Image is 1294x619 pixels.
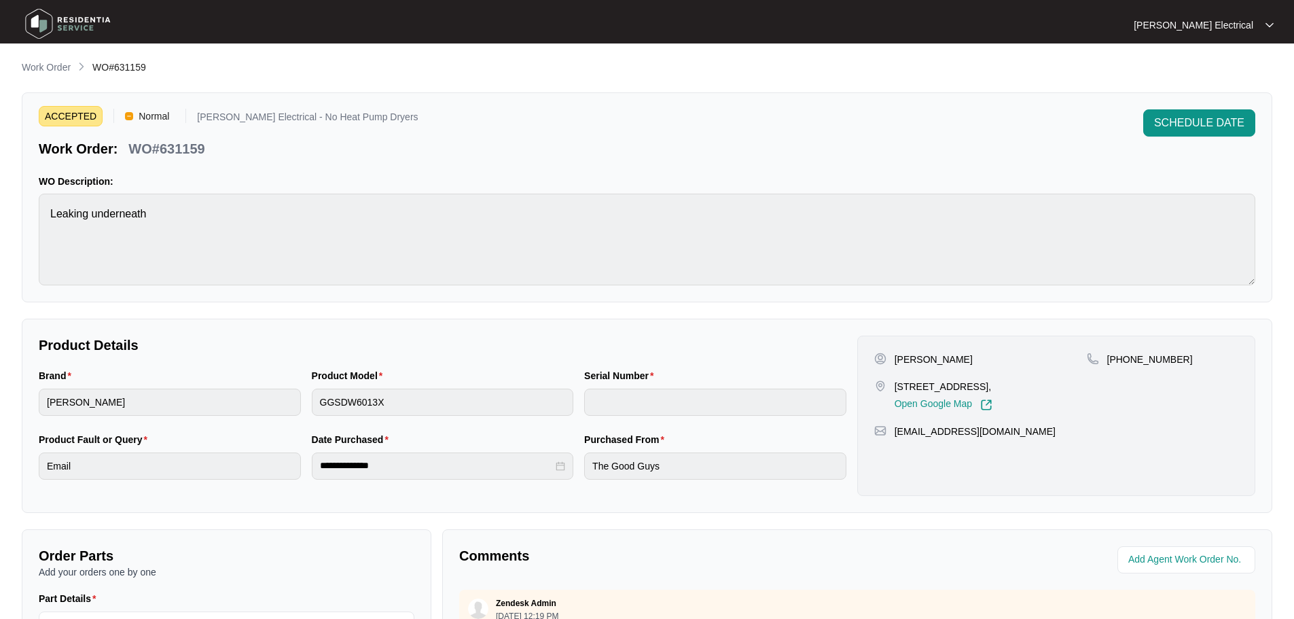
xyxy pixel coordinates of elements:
img: residentia service logo [20,3,115,44]
label: Product Fault or Query [39,433,153,446]
a: Open Google Map [895,399,992,411]
p: Order Parts [39,546,414,565]
a: Work Order [19,60,73,75]
button: SCHEDULE DATE [1143,109,1255,137]
img: map-pin [874,425,886,437]
img: Vercel Logo [125,112,133,120]
input: Product Model [312,389,574,416]
label: Date Purchased [312,433,394,446]
span: SCHEDULE DATE [1154,115,1244,131]
p: Work Order [22,60,71,74]
img: dropdown arrow [1265,22,1274,29]
p: [EMAIL_ADDRESS][DOMAIN_NAME] [895,425,1056,438]
label: Product Model [312,369,389,383]
p: WO Description: [39,175,1255,188]
input: Add Agent Work Order No. [1128,552,1247,568]
img: map-pin [1087,353,1099,365]
img: chevron-right [76,61,87,72]
img: map-pin [874,380,886,392]
span: WO#631159 [92,62,146,73]
input: Product Fault or Query [39,453,301,480]
input: Brand [39,389,301,416]
p: [PHONE_NUMBER] [1107,353,1193,366]
p: Comments [459,546,848,565]
p: [PERSON_NAME] [895,353,973,366]
span: ACCEPTED [39,106,103,126]
p: Add your orders one by one [39,565,414,579]
img: user-pin [874,353,886,365]
span: Normal [133,106,175,126]
input: Purchased From [584,453,846,480]
img: user.svg [468,599,488,619]
textarea: Leaking underneath [39,194,1255,285]
img: Link-External [980,399,992,411]
input: Serial Number [584,389,846,416]
p: Work Order: [39,139,118,158]
p: WO#631159 [128,139,204,158]
p: [PERSON_NAME] Electrical - No Heat Pump Dryers [197,112,418,126]
input: Date Purchased [320,459,554,473]
p: Zendesk Admin [496,598,556,609]
p: Product Details [39,336,846,355]
label: Purchased From [584,433,670,446]
p: [PERSON_NAME] Electrical [1134,18,1253,32]
label: Brand [39,369,77,383]
label: Serial Number [584,369,659,383]
label: Part Details [39,592,102,605]
p: [STREET_ADDRESS], [895,380,992,393]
